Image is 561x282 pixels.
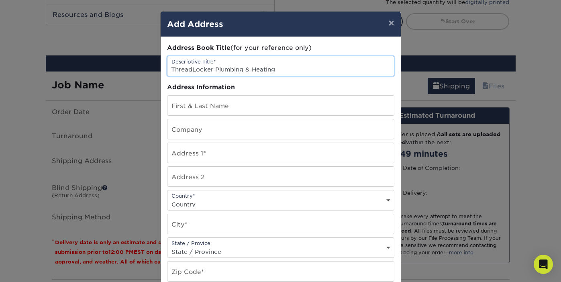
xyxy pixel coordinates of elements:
[167,44,231,51] span: Address Book Title
[382,12,400,34] button: ×
[534,255,553,274] div: Open Intercom Messenger
[167,83,394,92] div: Address Information
[167,43,394,53] div: (for your reference only)
[167,18,394,30] h4: Add Address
